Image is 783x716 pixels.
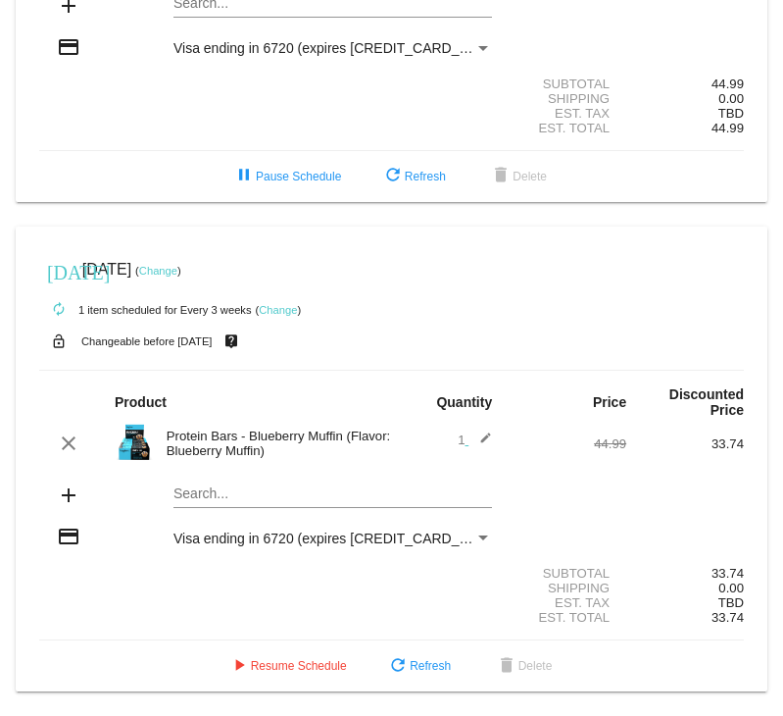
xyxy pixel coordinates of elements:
mat-icon: pause [232,165,256,188]
span: 0.00 [718,581,744,595]
div: Est. Tax [509,595,626,610]
div: Subtotal [509,566,626,581]
div: Subtotal [509,77,626,91]
mat-icon: refresh [381,165,405,188]
div: Shipping [509,91,626,106]
div: 33.74 [626,436,744,451]
span: Delete [495,659,553,673]
span: 44.99 [711,121,744,135]
mat-icon: delete [495,655,518,679]
mat-icon: credit_card [57,525,80,548]
mat-icon: autorenew [47,298,71,322]
strong: Quantity [436,394,492,410]
button: Delete [479,648,568,684]
span: Resume Schedule [227,659,347,673]
button: Pause Schedule [217,159,357,194]
mat-icon: live_help [220,329,243,354]
span: Refresh [381,170,446,183]
mat-icon: edit [468,432,492,455]
div: Est. Tax [509,106,626,121]
div: 44.99 [509,436,626,451]
span: Delete [489,170,547,183]
mat-icon: lock_open [47,329,71,354]
div: 44.99 [626,77,744,91]
mat-icon: delete [489,165,513,188]
div: Shipping [509,581,626,595]
input: Search... [173,486,492,502]
span: Refresh [386,659,451,673]
div: Protein Bars - Blueberry Muffin (Flavor: Blueberry Muffin) [157,429,392,458]
div: 33.74 [626,566,744,581]
span: 0.00 [718,91,744,106]
button: Resume Schedule [212,648,363,684]
a: Change [139,265,177,277]
small: ( ) [135,265,181,277]
mat-icon: add [57,484,80,507]
img: Image-1-Carousel-Protein-Bar-BM-transp.png [115,423,154,462]
small: Changeable before [DATE] [81,335,213,347]
div: Est. Total [509,121,626,135]
mat-select: Payment Method [173,531,492,546]
strong: Product [115,394,167,410]
strong: Price [593,394,626,410]
span: 33.74 [711,610,744,625]
small: ( ) [255,304,301,316]
button: Refresh [370,648,466,684]
mat-icon: refresh [386,655,410,679]
span: TBD [718,106,744,121]
small: 1 item scheduled for Every 3 weeks [39,304,252,316]
span: Pause Schedule [232,170,341,183]
mat-icon: [DATE] [47,259,71,282]
mat-icon: clear [57,432,80,455]
div: Est. Total [509,610,626,625]
button: Refresh [366,159,462,194]
span: Visa ending in 6720 (expires [CREDIT_CARD_DATA]) [173,40,502,56]
mat-icon: credit_card [57,35,80,59]
mat-icon: play_arrow [227,655,251,679]
span: 1 [458,433,492,447]
span: Visa ending in 6720 (expires [CREDIT_CARD_DATA]) [173,531,502,546]
button: Delete [473,159,563,194]
strong: Discounted Price [669,386,744,418]
span: TBD [718,595,744,610]
mat-select: Payment Method [173,40,492,56]
a: Change [259,304,297,316]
